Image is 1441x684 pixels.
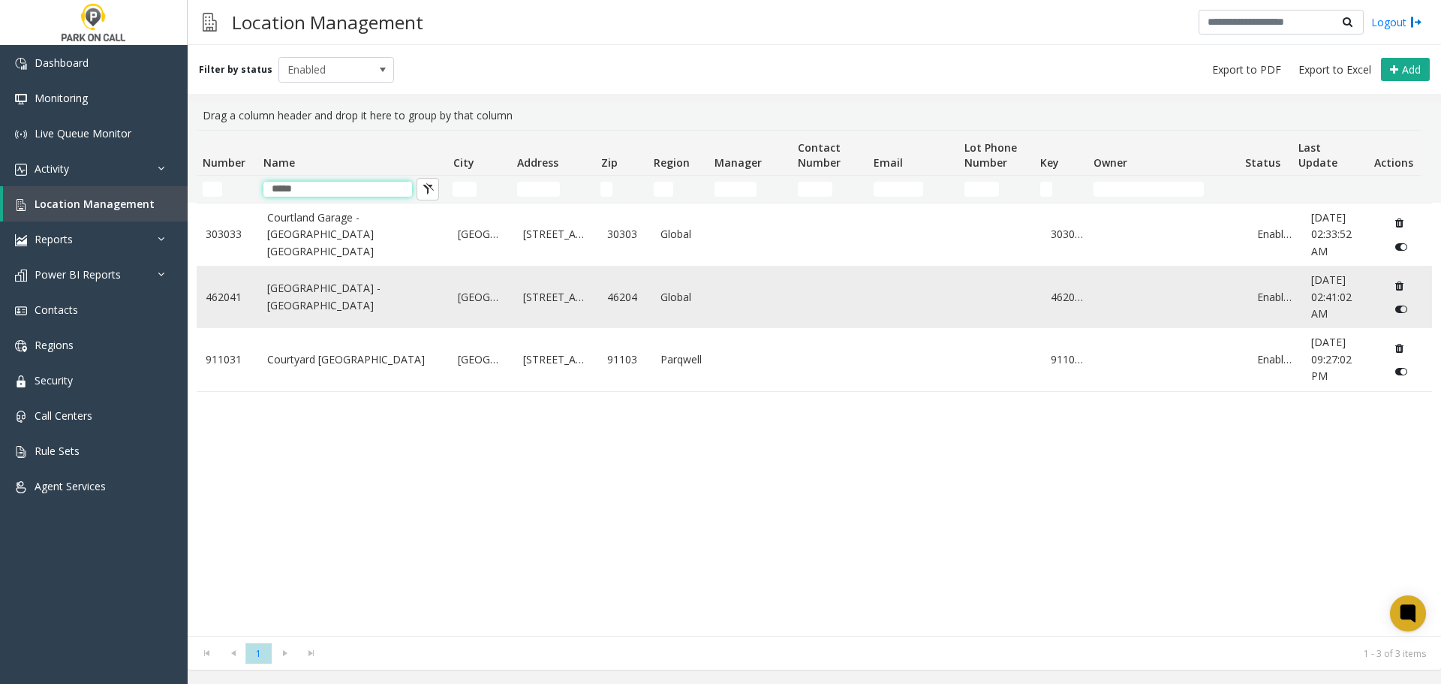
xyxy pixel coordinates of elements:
td: Region Filter [648,176,708,203]
td: Status Filter [1239,176,1292,203]
h3: Location Management [224,4,431,41]
a: 303033 [206,226,249,243]
span: Regions [35,338,74,352]
a: [DATE] 02:41:02 AM [1311,272,1370,322]
span: Number [203,155,245,170]
td: Number Filter [197,176,257,203]
img: 'icon' [15,58,27,70]
td: Zip Filter [594,176,648,203]
a: Location Management [3,186,188,221]
input: Contact Number Filter [798,182,833,197]
div: Drag a column header and drop it here to group by that column [197,101,1432,130]
span: Last Update [1298,140,1337,170]
span: Dashboard [35,56,89,70]
button: Export to PDF [1206,59,1287,80]
span: Export to PDF [1212,62,1281,77]
input: Owner Filter [1094,182,1205,197]
span: Owner [1094,155,1127,170]
td: Address Filter [511,176,594,203]
input: Key Filter [1040,182,1052,197]
img: pageIcon [203,4,217,41]
span: Rule Sets [35,444,80,458]
span: Monitoring [35,91,88,105]
input: Zip Filter [600,182,612,197]
td: Contact Number Filter [792,176,868,203]
img: 'icon' [15,305,27,317]
img: 'icon' [15,199,27,211]
a: [GEOGRAPHIC_DATA] [458,351,505,368]
th: Actions [1367,131,1421,176]
span: Key [1040,155,1059,170]
input: City Filter [453,182,476,197]
img: 'icon' [15,446,27,458]
span: Lot Phone Number [964,140,1017,170]
td: Key Filter [1034,176,1088,203]
span: Reports [35,232,73,246]
button: Delete [1388,336,1412,360]
a: [GEOGRAPHIC_DATA] [458,289,505,306]
img: 'icon' [15,411,27,423]
a: Global [660,289,704,306]
a: Courtland Garage - [GEOGRAPHIC_DATA] [GEOGRAPHIC_DATA] [267,209,441,260]
input: Email Filter [874,182,924,197]
button: Add [1381,58,1430,82]
button: Disable [1388,297,1415,321]
a: Logout [1371,14,1422,30]
a: [STREET_ADDRESS] [523,226,589,243]
td: Owner Filter [1088,176,1239,203]
a: [GEOGRAPHIC_DATA] - [GEOGRAPHIC_DATA] [267,280,441,314]
span: Agent Services [35,479,106,493]
label: Filter by status [199,63,272,77]
td: Last Update Filter [1292,176,1367,203]
a: 462041 [206,289,249,306]
button: Disable [1388,235,1415,259]
span: Power BI Reports [35,267,121,282]
img: 'icon' [15,375,27,387]
span: City [453,155,474,170]
a: 303033 [1051,226,1086,243]
span: Manager [714,155,762,170]
span: Name [263,155,295,170]
span: Security [35,373,73,387]
a: 91103 [607,351,642,368]
a: [STREET_ADDRESS] [523,351,589,368]
button: Clear [417,178,439,200]
a: Enabled [1257,289,1292,306]
button: Delete [1388,211,1412,235]
a: [DATE] 09:27:02 PM [1311,334,1370,384]
input: Name Filter [263,182,412,197]
input: Number Filter [203,182,222,197]
span: Address [517,155,558,170]
td: Name Filter [257,176,447,203]
input: Region Filter [654,182,673,197]
div: Data table [188,130,1441,636]
span: Live Queue Monitor [35,126,131,140]
span: [DATE] 02:33:52 AM [1311,210,1352,258]
input: Address Filter [517,182,560,197]
button: Export to Excel [1292,59,1377,80]
img: logout [1410,14,1422,30]
span: Call Centers [35,408,92,423]
img: 'icon' [15,270,27,282]
a: Enabled [1257,351,1292,368]
span: Enabled [279,58,371,82]
a: [STREET_ADDRESS] [523,289,589,306]
span: Activity [35,161,69,176]
th: Status [1239,131,1292,176]
a: [GEOGRAPHIC_DATA] [458,226,505,243]
a: 911031 [1051,351,1086,368]
button: Delete [1388,273,1412,297]
img: 'icon' [15,340,27,352]
img: 'icon' [15,164,27,176]
td: Email Filter [868,176,958,203]
span: [DATE] 09:27:02 PM [1311,335,1352,383]
td: Actions Filter [1367,176,1421,203]
img: 'icon' [15,93,27,105]
input: Lot Phone Number Filter [964,182,1000,197]
a: 30303 [607,226,642,243]
img: 'icon' [15,481,27,493]
span: Location Management [35,197,155,211]
a: [DATE] 02:33:52 AM [1311,209,1370,260]
span: Contacts [35,303,78,317]
a: Courtyard [GEOGRAPHIC_DATA] [267,351,441,368]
